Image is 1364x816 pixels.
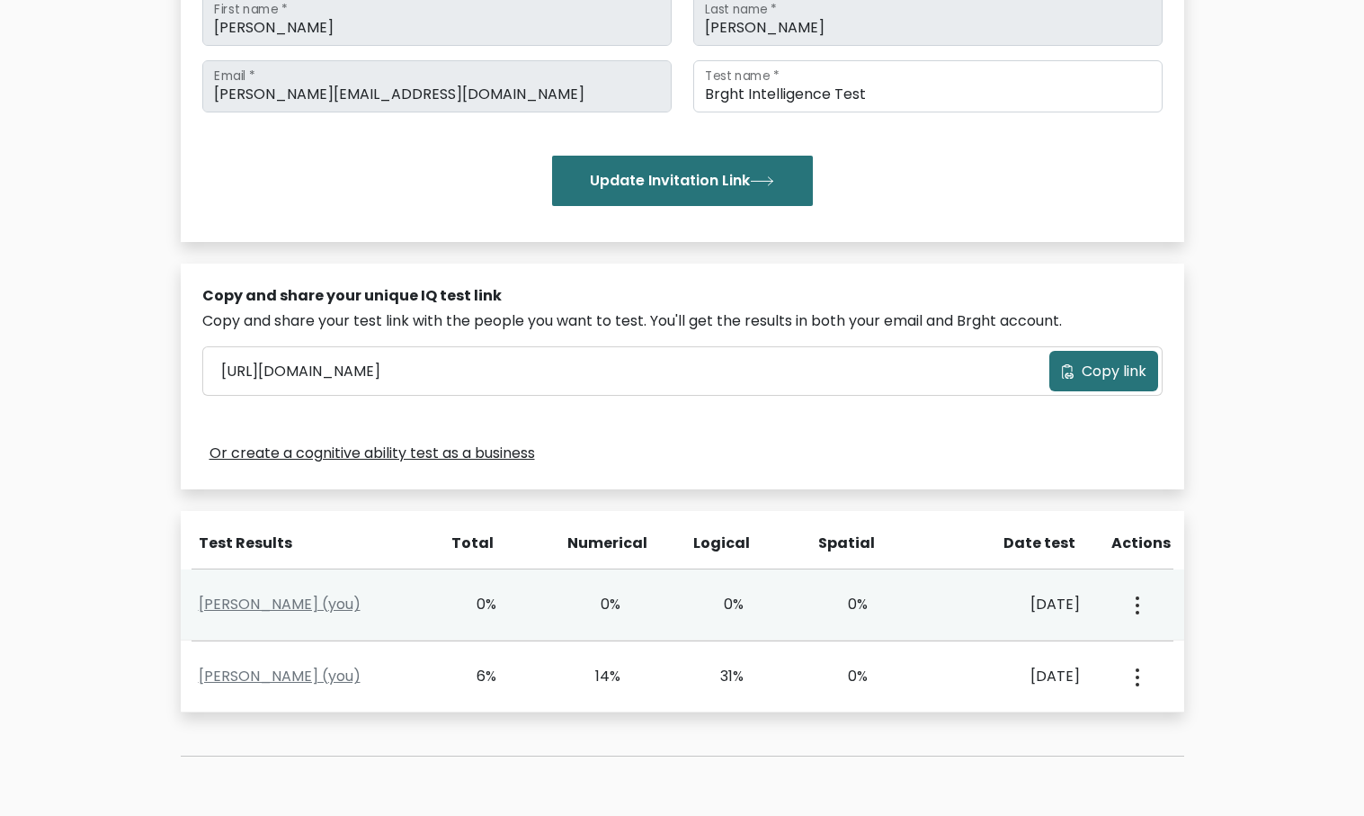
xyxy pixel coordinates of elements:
button: Update Invitation Link [552,156,813,206]
div: Date test [944,533,1090,554]
div: Actions [1111,533,1173,554]
div: [DATE] [941,594,1080,615]
div: Spatial [818,533,870,554]
div: 31% [693,666,744,687]
span: Copy link [1082,361,1146,382]
input: Email [202,60,672,112]
div: Total [442,533,495,554]
div: [DATE] [941,666,1080,687]
a: [PERSON_NAME] (you) [199,666,361,686]
div: Numerical [567,533,620,554]
div: Test Results [199,533,421,554]
a: Or create a cognitive ability test as a business [210,443,535,464]
div: 6% [446,666,497,687]
div: 14% [569,666,620,687]
div: Logical [693,533,745,554]
a: [PERSON_NAME] (you) [199,594,361,614]
input: Test name [693,60,1163,112]
div: 0% [816,666,868,687]
div: 0% [693,594,744,615]
button: Copy link [1049,351,1158,391]
div: 0% [569,594,620,615]
div: 0% [446,594,497,615]
div: 0% [816,594,868,615]
div: Copy and share your test link with the people you want to test. You'll get the results in both yo... [202,310,1163,332]
div: Copy and share your unique IQ test link [202,285,1163,307]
